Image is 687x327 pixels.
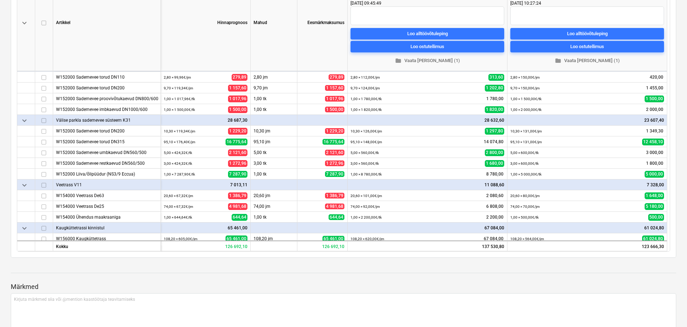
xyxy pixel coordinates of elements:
[325,193,344,198] span: 1 386,79
[56,72,158,82] div: W152000 Sademevee torud DN110
[325,85,344,91] span: 1 157,60
[410,42,444,51] div: Loo ostutellimus
[20,181,29,189] span: keyboard_arrow_down
[510,172,542,176] small: 1,00 × 5 000,00€ / tk
[504,78,511,85] div: +
[251,147,297,158] div: 5,00 tk
[510,96,516,102] span: edit
[232,74,247,80] span: 279,89
[56,179,158,190] div: Veetrass V11
[164,223,247,233] div: 65 461,00
[351,96,356,102] span: edit
[510,236,516,242] span: edit
[510,28,664,39] button: Loo alltöövõtuleping
[251,72,297,83] div: 2,80 jm
[322,236,344,242] span: 65 461,00
[351,140,382,144] small: 95,10 × 148,00€ / jm
[507,240,667,251] div: 123 666,30
[664,131,671,139] div: +
[645,149,664,155] span: 3 000,00
[251,104,297,115] div: 1,00 tk
[351,193,356,199] span: edit
[164,108,195,112] small: 1,00 × 1 500,00€ / tk
[351,223,504,233] div: 67 084,00
[510,55,664,66] button: Vaata [PERSON_NAME] (1)
[486,171,504,177] span: 8 780,00
[510,108,542,112] small: 1,00 × 2 000,00€ / tk
[164,179,247,190] div: 7 013,11
[325,204,344,209] span: 4 981,68
[20,18,29,27] span: keyboard_arrow_down
[664,228,671,235] div: +
[351,194,382,198] small: 20,60 × 101,00€ / jm
[407,29,448,38] div: Loo alltöövõtuleping
[664,67,671,74] div: +
[164,129,195,133] small: 10,30 × 119,34€ / jm
[351,161,356,167] span: edit
[228,127,247,134] span: 1 229,20
[651,293,687,327] iframe: Chat Widget
[488,74,504,80] span: 313,60
[228,106,247,113] span: 1 500,00
[351,150,356,156] span: edit
[642,138,664,145] span: 12 458,10
[510,151,539,155] small: 5,00 × 600,00€ / tk
[504,196,511,203] div: +
[164,215,192,219] small: 1,00 × 644,64€ / tk
[325,96,344,102] span: 1 017,96
[351,139,356,145] span: edit
[228,203,247,210] span: 4 981,68
[56,136,158,147] div: W152000 Sademevee torud DN315
[504,228,511,235] div: +
[510,140,542,144] small: 95,10 × 131,00€ / jm
[567,29,608,38] div: Loo alltöövõtuleping
[164,86,193,90] small: 9,70 × 119,34€ / jm
[164,194,193,198] small: 20,60 × 67,32€ / jm
[351,85,356,91] span: edit
[56,201,158,211] div: W154000 Veetrass De25
[510,194,540,198] small: 20,60 × 80,00€ / jm
[351,129,382,133] small: 10,30 × 126,00€ / jm
[664,78,671,85] div: +
[351,86,380,90] small: 9,70 × 124,00€ / jm
[351,237,384,241] small: 108,20 × 620,00€ / jm
[504,121,511,128] div: +
[642,235,664,242] span: 61 024,80
[504,131,511,139] div: +
[56,83,158,93] div: W152000 Sademevee torud DN200
[395,57,401,64] span: folder
[297,240,348,251] div: 126 692,10
[164,205,193,209] small: 74,00 × 67,32€ / jm
[664,185,671,192] div: +
[649,74,664,80] span: 420,00
[645,85,664,91] span: 1 455,00
[228,84,247,91] span: 1 157,60
[351,151,379,155] small: 5,00 × 560,00€ / tk
[56,93,158,104] div: W152000 Sademevee proovivõtukaevud DN800/600
[228,192,247,199] span: 1 386,79
[510,41,664,52] button: Loo ostutellimus
[251,212,297,223] div: 1,00 tk
[56,158,158,168] div: W152000 Sademevee restkaevud DN560/500
[510,115,664,126] div: 23 607,40
[504,88,511,95] div: +
[510,205,540,209] small: 74,00 × 70,00€ / jm
[645,192,664,199] span: 1 648,00
[351,75,380,79] small: 2,80 × 112,00€ / jm
[664,88,671,95] div: +
[351,108,382,112] small: 1,00 × 1 820,00€ / tk
[11,282,676,291] p: Märkmed
[510,172,516,177] span: edit
[485,106,504,113] span: 1 820,00
[56,61,158,71] div: Kinnistu/hoone sademevee süsteem K21
[485,149,504,156] span: 2 800,00
[325,160,344,166] span: 1 272,96
[251,158,297,169] div: 3,00 tk
[322,139,344,145] span: 16 775,64
[351,97,382,101] small: 1,00 × 1 780,00€ / tk
[353,57,501,65] span: Vaata [PERSON_NAME] (1)
[645,203,664,210] span: 5 180,00
[510,150,516,156] span: edit
[510,75,540,79] small: 2,80 × 150,00€ / jm
[510,86,540,90] small: 9,70 × 150,00€ / jm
